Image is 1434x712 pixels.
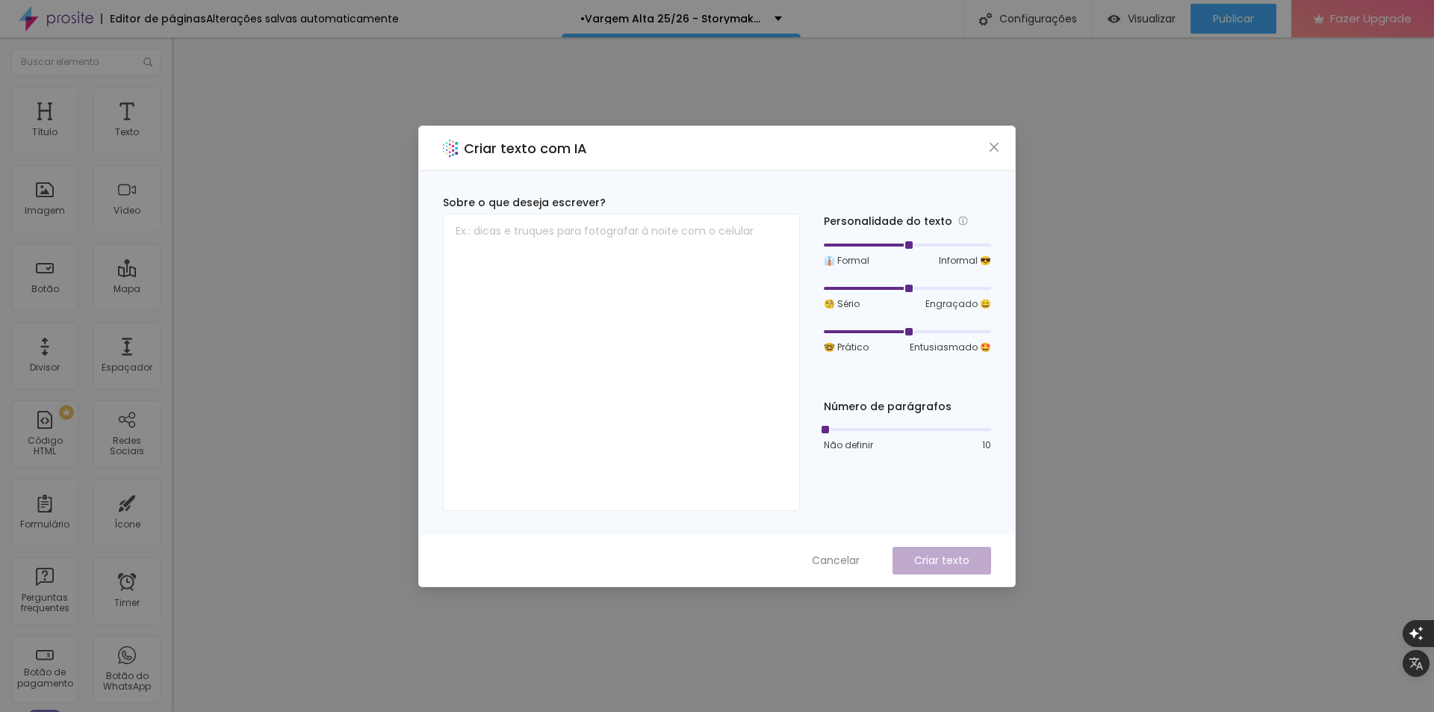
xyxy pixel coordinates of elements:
div: Botão [31,284,59,294]
button: Cancelar [797,547,875,575]
div: Espaçador [102,362,152,373]
span: Visualizar [1128,13,1176,25]
span: 👔 Formal [824,254,869,267]
div: Alterações salvas automaticamente [206,13,399,24]
span: Informal 😎 [939,254,991,267]
div: Imagem [25,205,65,216]
span: Entusiasmado 🤩 [910,341,991,354]
div: Timer [114,598,140,608]
span: 🤓 Prático [824,341,869,354]
button: Close [987,139,1002,155]
h2: Criar texto com IA [464,138,587,158]
div: Mapa [114,284,140,294]
button: Criar texto [893,547,991,575]
img: view-1.svg [1108,13,1120,25]
span: 🧐 Sério [824,297,860,311]
button: Visualizar [1093,4,1191,34]
img: Icone [143,58,152,66]
div: Código HTML [15,436,74,457]
span: Publicar [1213,13,1254,25]
div: Título [32,127,58,137]
span: Fazer Upgrade [1330,12,1412,25]
div: Personalidade do texto [824,213,991,230]
div: Editor de páginas [101,13,206,24]
span: Cancelar [812,553,860,569]
div: Texto [115,127,139,137]
div: Ícone [114,519,140,530]
p: •Vargem Alta 25/26 - Storymaker Casamento [580,13,763,24]
button: Publicar [1191,4,1276,34]
span: Não definir [824,439,873,452]
span: 10 [982,439,991,452]
div: Formulário [20,519,69,530]
img: Icone [979,13,992,25]
div: Perguntas frequentes [15,592,74,614]
div: Vídeo [114,205,140,216]
input: Buscar elemento [11,49,161,75]
span: close [988,141,1000,153]
div: Botão do WhatsApp [97,671,156,693]
div: Redes Sociais [97,436,156,457]
div: Número de parágrafos [824,399,991,415]
span: Engraçado 😄 [925,297,991,311]
div: Sobre o que deseja escrever? [443,195,800,211]
div: Botão de pagamento [15,667,74,689]
div: Divisor [30,362,60,373]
